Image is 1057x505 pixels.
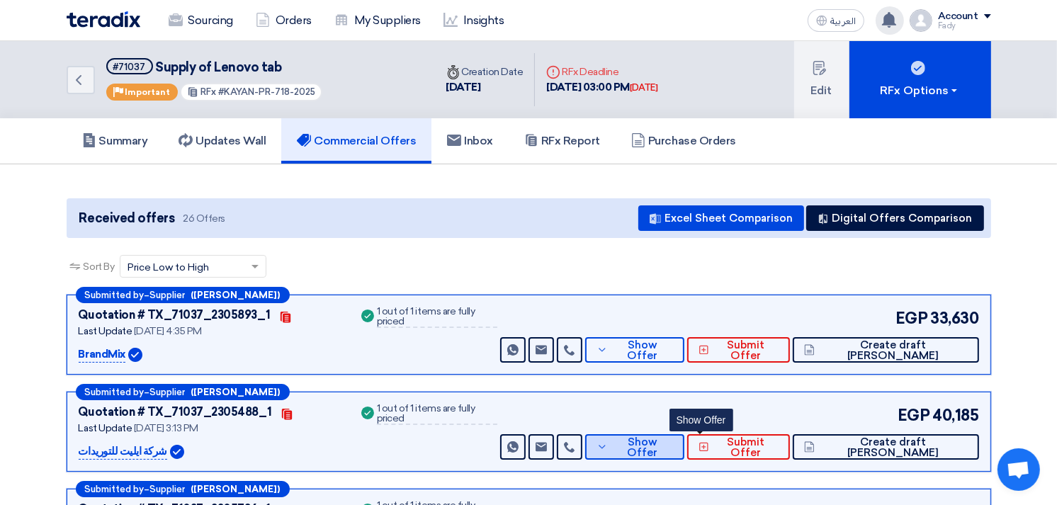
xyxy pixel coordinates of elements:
[150,484,186,494] span: Supplier
[79,443,167,460] p: شركة ايليت للتوريدات
[191,290,281,300] b: ([PERSON_NAME])
[938,22,991,30] div: Fady
[794,41,849,118] button: Edit
[128,260,209,275] span: Price Low to High
[930,307,978,330] span: 33,630
[113,62,146,72] div: #71037
[200,86,216,97] span: RFx
[630,81,657,95] div: [DATE]
[932,404,978,427] span: 40,185
[446,64,524,79] div: Creation Date
[997,448,1040,491] a: Open chat
[191,484,281,494] b: ([PERSON_NAME])
[447,134,493,148] h5: Inbox
[128,348,142,362] img: Verified Account
[806,205,984,231] button: Digital Offers Comparison
[611,437,673,458] span: Show Offer
[297,134,416,148] h5: Commercial Offers
[163,118,281,164] a: Updates Wall
[898,404,930,427] span: EGP
[76,287,290,303] div: –
[377,404,497,425] div: 1 out of 1 items are fully priced
[713,437,779,458] span: Submit Offer
[509,118,616,164] a: RFx Report
[938,11,978,23] div: Account
[79,325,132,337] span: Last Update
[79,404,272,421] div: Quotation # TX_71037_2305488_1
[191,387,281,397] b: ([PERSON_NAME])
[85,484,145,494] span: Submitted by
[808,9,864,32] button: العربية
[150,387,186,397] span: Supplier
[76,481,290,497] div: –
[669,409,733,431] div: Show Offer
[134,422,198,434] span: [DATE] 3:13 PM
[687,337,790,363] button: Submit Offer
[150,290,186,300] span: Supplier
[281,118,431,164] a: Commercial Offers
[179,134,266,148] h5: Updates Wall
[125,87,171,97] span: Important
[79,209,175,228] span: Received offers
[818,437,967,458] span: Create draft [PERSON_NAME]
[585,434,684,460] button: Show Offer
[323,5,432,36] a: My Suppliers
[155,59,281,75] span: Supply of Lenovo tab
[611,340,673,361] span: Show Offer
[818,340,967,361] span: Create draft [PERSON_NAME]
[524,134,600,148] h5: RFx Report
[631,134,736,148] h5: Purchase Orders
[546,79,657,96] div: [DATE] 03:00 PM
[170,445,184,459] img: Verified Account
[910,9,932,32] img: profile_test.png
[377,307,497,328] div: 1 out of 1 items are fully priced
[79,346,125,363] p: BrandMix
[687,434,790,460] button: Submit Offer
[793,434,978,460] button: Create draft [PERSON_NAME]
[432,5,515,36] a: Insights
[183,212,225,225] span: 26 Offers
[880,82,960,99] div: RFx Options
[106,58,323,76] h5: Supply of Lenovo tab
[218,86,315,97] span: #KAYAN-PR-718-2025
[67,118,164,164] a: Summary
[79,422,132,434] span: Last Update
[67,11,140,28] img: Teradix logo
[134,325,202,337] span: [DATE] 4:35 PM
[713,340,779,361] span: Submit Offer
[638,205,804,231] button: Excel Sheet Comparison
[830,16,856,26] span: العربية
[244,5,323,36] a: Orders
[431,118,509,164] a: Inbox
[446,79,524,96] div: [DATE]
[616,118,752,164] a: Purchase Orders
[895,307,928,330] span: EGP
[849,41,991,118] button: RFx Options
[793,337,978,363] button: Create draft [PERSON_NAME]
[85,290,145,300] span: Submitted by
[76,384,290,400] div: –
[585,337,684,363] button: Show Offer
[546,64,657,79] div: RFx Deadline
[85,387,145,397] span: Submitted by
[79,307,271,324] div: Quotation # TX_71037_2305893_1
[157,5,244,36] a: Sourcing
[82,134,148,148] h5: Summary
[84,259,115,274] span: Sort By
